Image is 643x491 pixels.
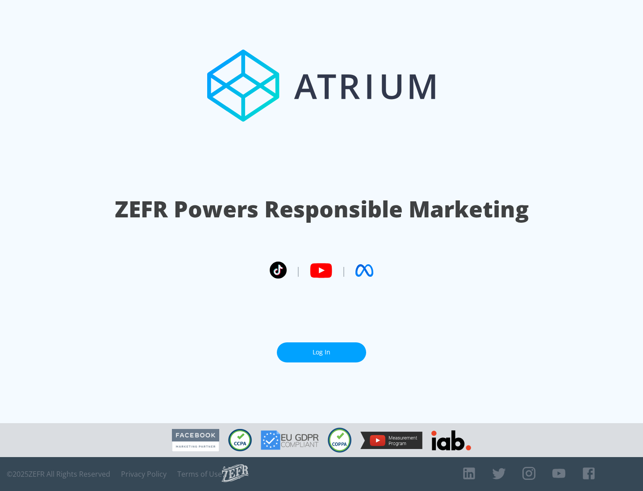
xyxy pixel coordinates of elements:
h1: ZEFR Powers Responsible Marketing [115,194,529,225]
a: Log In [277,342,366,362]
img: YouTube Measurement Program [360,432,422,449]
img: Facebook Marketing Partner [172,429,219,452]
img: COPPA Compliant [328,428,351,453]
span: | [341,264,347,277]
img: CCPA Compliant [228,429,252,451]
a: Terms of Use [177,470,222,479]
img: GDPR Compliant [261,430,319,450]
a: Privacy Policy [121,470,167,479]
img: IAB [431,430,471,450]
span: | [296,264,301,277]
span: © 2025 ZEFR All Rights Reserved [7,470,110,479]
